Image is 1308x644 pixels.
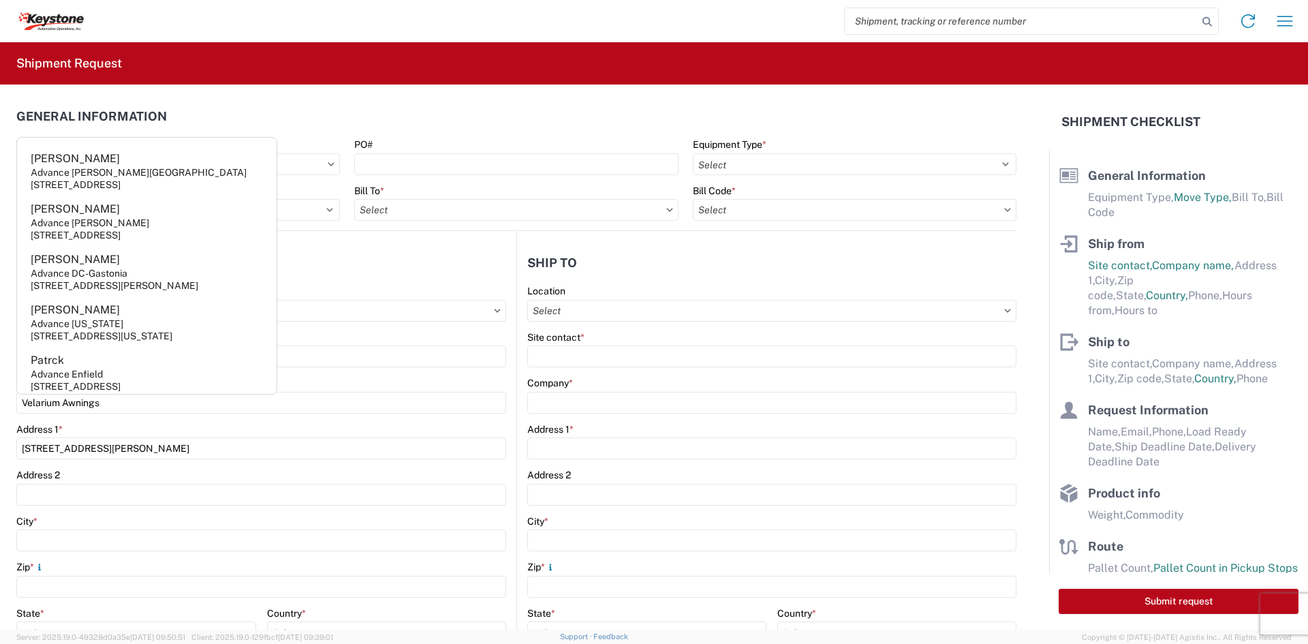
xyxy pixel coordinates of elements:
[16,110,167,123] h2: General Information
[31,179,121,191] div: [STREET_ADDRESS]
[31,353,64,368] div: Patrck
[527,561,556,573] label: Zip
[527,331,585,343] label: Site contact
[1088,335,1130,349] span: Ship to
[130,633,185,641] span: [DATE] 09:50:51
[1088,357,1152,370] span: Site contact,
[1061,114,1200,130] h2: Shipment Checklist
[1174,191,1232,204] span: Move Type,
[527,515,548,527] label: City
[777,607,816,619] label: Country
[1116,289,1146,302] span: State,
[1236,372,1268,385] span: Phone
[31,330,172,342] div: [STREET_ADDRESS][US_STATE]
[1232,191,1266,204] span: Bill To,
[31,267,127,279] div: Advance DC-Gastonia
[1088,425,1121,438] span: Name,
[1121,425,1152,438] span: Email,
[1088,562,1153,574] span: Pallet Count,
[191,633,333,641] span: Client: 2025.19.0-129fbcf
[527,469,571,481] label: Address 2
[1088,562,1298,589] span: Pallet Count in Pickup Stops equals Pallet Count in delivery stops
[16,561,45,573] label: Zip
[354,199,678,221] input: Select
[31,368,103,380] div: Advance Enfield
[31,229,121,241] div: [STREET_ADDRESS]
[1164,372,1194,385] span: State,
[593,632,628,641] a: Feedback
[1115,440,1215,453] span: Ship Deadline Date,
[527,256,577,270] h2: Ship to
[527,285,565,297] label: Location
[278,633,333,641] span: [DATE] 09:39:01
[1125,508,1184,521] span: Commodity
[16,515,37,527] label: City
[31,151,120,166] div: [PERSON_NAME]
[31,303,120,318] div: [PERSON_NAME]
[16,607,44,619] label: State
[693,199,1016,221] input: Select
[560,632,594,641] a: Support
[527,607,555,619] label: State
[267,607,306,619] label: Country
[1117,372,1164,385] span: Zip code,
[1095,372,1117,385] span: City,
[1059,589,1298,614] button: Submit request
[16,469,60,481] label: Address 2
[1088,191,1174,204] span: Equipment Type,
[1088,403,1209,417] span: Request Information
[1088,236,1144,251] span: Ship from
[1152,357,1234,370] span: Company name,
[16,423,63,435] label: Address 1
[31,279,198,292] div: [STREET_ADDRESS][PERSON_NAME]
[1088,508,1125,521] span: Weight,
[1152,425,1186,438] span: Phone,
[527,423,574,435] label: Address 1
[31,217,149,229] div: Advance [PERSON_NAME]
[527,300,1016,322] input: Select
[845,8,1198,34] input: Shipment, tracking or reference number
[1088,539,1123,553] span: Route
[31,202,120,217] div: [PERSON_NAME]
[693,185,736,197] label: Bill Code
[31,166,247,179] div: Advance [PERSON_NAME][GEOGRAPHIC_DATA]
[1088,168,1206,183] span: General Information
[527,377,573,389] label: Company
[31,318,123,330] div: Advance [US_STATE]
[31,252,120,267] div: [PERSON_NAME]
[1152,259,1234,272] span: Company name,
[354,185,384,197] label: Bill To
[1188,289,1222,302] span: Phone,
[16,55,122,72] h2: Shipment Request
[1146,289,1188,302] span: Country,
[1082,631,1292,643] span: Copyright © [DATE]-[DATE] Agistix Inc., All Rights Reserved
[693,138,766,151] label: Equipment Type
[16,633,185,641] span: Server: 2025.19.0-49328d0a35e
[1194,372,1236,385] span: Country,
[31,380,121,393] div: [STREET_ADDRESS]
[1115,304,1157,317] span: Hours to
[1088,259,1152,272] span: Site contact,
[1095,274,1117,287] span: City,
[1088,486,1160,500] span: Product info
[354,138,373,151] label: PO#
